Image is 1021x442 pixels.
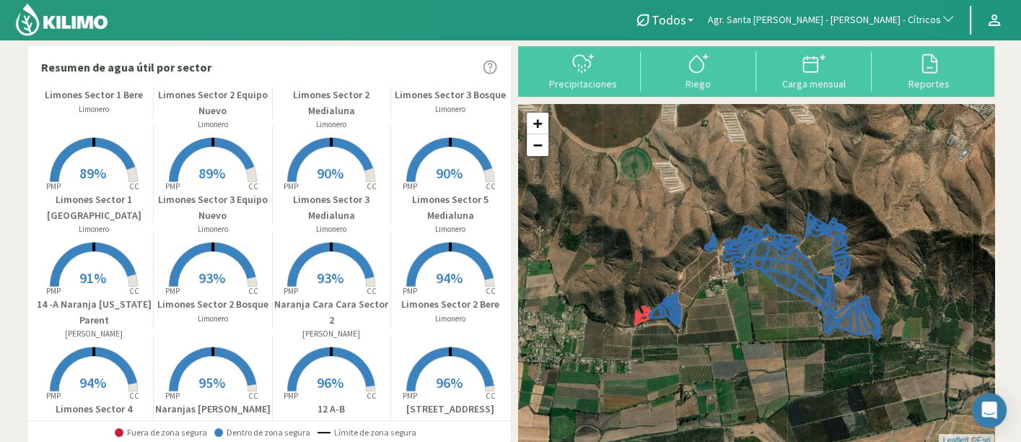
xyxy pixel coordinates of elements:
[79,269,106,287] span: 91%
[527,113,548,134] a: Zoom in
[645,79,752,89] div: Riego
[527,134,548,156] a: Zoom out
[154,87,272,118] p: Limones Sector 2 Equipo Nuevo
[79,373,106,391] span: 94%
[130,391,140,401] tspan: CC
[367,181,377,191] tspan: CC
[972,393,1007,428] div: Open Intercom Messenger
[391,103,510,116] p: Limonero
[436,164,463,182] span: 90%
[284,391,298,401] tspan: PMP
[273,192,391,223] p: Limones Sector 3 Medialuna
[35,223,154,235] p: Limonero
[701,4,963,36] button: Agr. Santa [PERSON_NAME] - [PERSON_NAME] - Cítricos
[391,192,510,223] p: Limones Sector 5 Medialuna
[391,223,510,235] p: Limonero
[165,181,180,191] tspan: PMP
[130,286,140,296] tspan: CC
[41,58,211,76] p: Resumen de agua útil por sector
[317,428,416,438] span: Límite de zona segura
[273,297,391,328] p: Naranja Cara Cara Sector 2
[115,428,207,438] span: Fuera de zona segura
[130,181,140,191] tspan: CC
[403,391,417,401] tspan: PMP
[652,12,686,27] span: Todos
[367,391,377,401] tspan: CC
[391,87,510,103] p: Limones Sector 3 Bosque
[761,79,867,89] div: Carga mensual
[273,402,391,417] p: 12 A-B
[525,51,641,90] button: Precipitaciones
[284,181,298,191] tspan: PMP
[35,402,154,433] p: Limones Sector 4 Medialuna
[35,87,154,103] p: Limones Sector 1 Bere
[391,402,510,433] p: [STREET_ADDRESS][PERSON_NAME] Late
[641,51,756,90] button: Riego
[273,223,391,235] p: Limonero
[367,286,377,296] tspan: CC
[273,118,391,131] p: Limonero
[154,118,272,131] p: Limonero
[273,87,391,118] p: Limones Sector 2 Medialuna
[876,79,983,89] div: Reportes
[14,2,109,37] img: Kilimo
[486,391,496,401] tspan: CC
[486,286,496,296] tspan: CC
[391,297,510,312] p: Limones Sector 2 Bere
[198,373,225,391] span: 95%
[248,391,258,401] tspan: CC
[46,391,61,401] tspan: PMP
[317,373,343,391] span: 96%
[165,391,180,401] tspan: PMP
[198,269,225,287] span: 93%
[214,428,310,438] span: Dentro de zona segura
[273,417,391,430] p: [PERSON_NAME]
[35,328,154,340] p: [PERSON_NAME]
[46,181,61,191] tspan: PMP
[154,313,272,325] p: Limonero
[436,373,463,391] span: 96%
[436,269,463,287] span: 94%
[403,181,417,191] tspan: PMP
[154,223,272,235] p: Limonero
[154,297,272,312] p: Limones Sector 2 Bosque
[872,51,987,90] button: Reportes
[35,297,154,328] p: 14 -A Naranja [US_STATE] Parent
[198,164,225,182] span: 89%
[530,79,636,89] div: Precipitaciones
[154,192,272,223] p: Limones Sector 3 Equipo Nuevo
[273,328,391,340] p: [PERSON_NAME]
[756,51,872,90] button: Carga mensual
[248,286,258,296] tspan: CC
[35,103,154,116] p: Limonero
[248,181,258,191] tspan: CC
[403,286,417,296] tspan: PMP
[165,286,180,296] tspan: PMP
[708,13,941,27] span: Agr. Santa [PERSON_NAME] - [PERSON_NAME] - Cítricos
[317,164,343,182] span: 90%
[284,286,298,296] tspan: PMP
[46,286,61,296] tspan: PMP
[35,192,154,223] p: Limones Sector 1 [GEOGRAPHIC_DATA]
[79,164,106,182] span: 89%
[154,402,272,433] p: Naranjas [PERSON_NAME] Valencia Sector 5
[391,313,510,325] p: Limonero
[486,181,496,191] tspan: CC
[317,269,343,287] span: 93%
